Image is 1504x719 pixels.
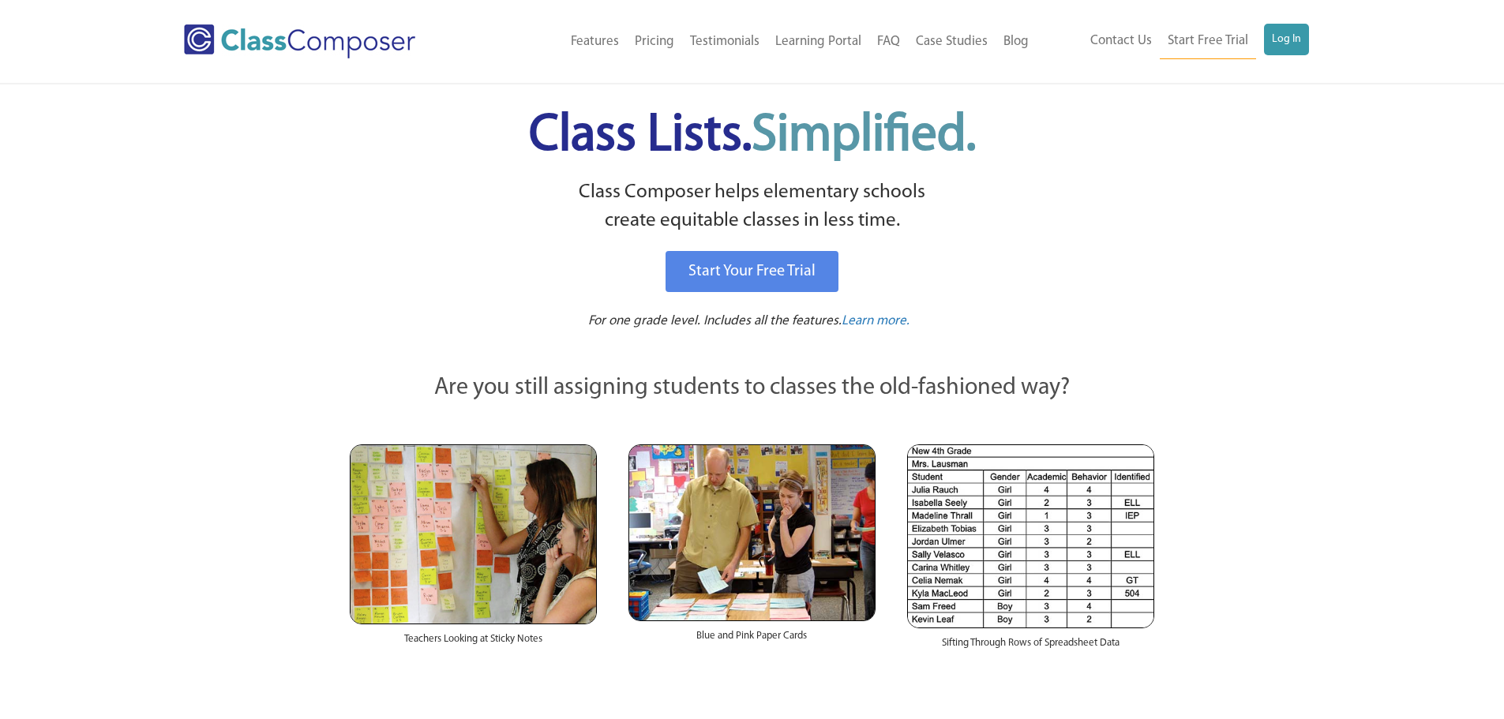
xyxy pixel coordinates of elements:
span: For one grade level. Includes all the features. [588,314,842,328]
div: Sifting Through Rows of Spreadsheet Data [907,628,1154,666]
a: Start Free Trial [1160,24,1256,59]
span: Class Lists. [529,110,976,162]
a: Blog [996,24,1037,59]
a: Features [563,24,627,59]
a: Learn more. [842,312,910,331]
a: Contact Us [1082,24,1160,58]
nav: Header Menu [1037,24,1309,59]
a: Case Studies [908,24,996,59]
a: Testimonials [682,24,767,59]
div: Blue and Pink Paper Cards [628,621,876,659]
img: Class Composer [184,24,415,58]
span: Start Your Free Trial [688,264,816,279]
p: Class Composer helps elementary schools create equitable classes in less time. [347,178,1157,236]
nav: Header Menu [480,24,1037,59]
a: Learning Portal [767,24,869,59]
span: Simplified. [752,110,976,162]
p: Are you still assigning students to classes the old-fashioned way? [350,371,1155,406]
a: Start Your Free Trial [666,251,838,292]
img: Spreadsheets [907,444,1154,628]
a: FAQ [869,24,908,59]
div: Teachers Looking at Sticky Notes [350,624,597,662]
img: Teachers Looking at Sticky Notes [350,444,597,624]
a: Pricing [627,24,682,59]
img: Blue and Pink Paper Cards [628,444,876,620]
span: Learn more. [842,314,910,328]
a: Log In [1264,24,1309,55]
